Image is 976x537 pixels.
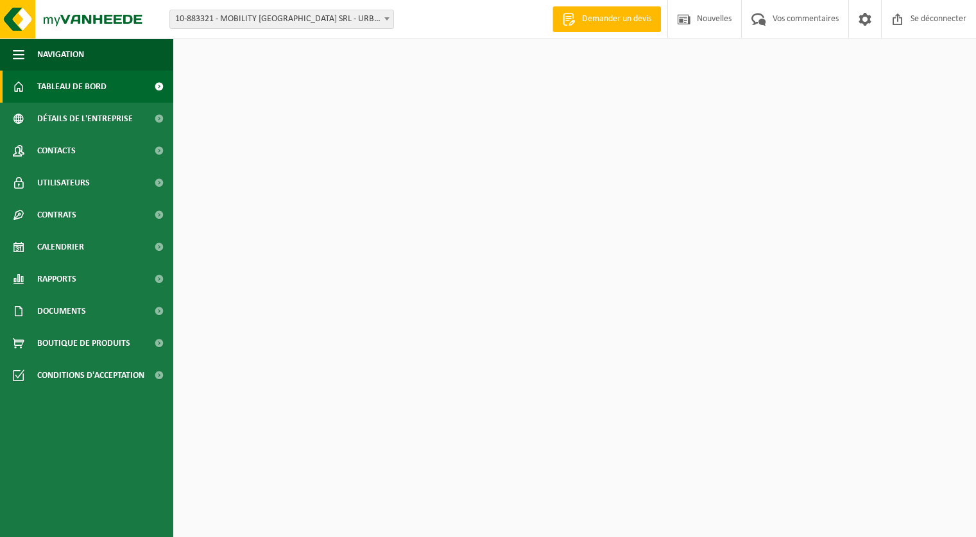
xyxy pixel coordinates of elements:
font: Navigation [37,50,84,60]
font: Rapports [37,275,76,284]
font: Contrats [37,210,76,220]
font: Vos commentaires [773,14,839,24]
a: Demander un devis [552,6,661,32]
font: Nouvelles [697,14,732,24]
font: Tableau de bord [37,82,107,92]
font: Détails de l'entreprise [37,114,133,124]
font: 10-883321 - MOBILITY [GEOGRAPHIC_DATA] SRL - URBANO - [GEOGRAPHIC_DATA] [175,14,475,24]
font: Calendrier [37,243,84,252]
font: Conditions d'acceptation [37,371,144,380]
font: Utilisateurs [37,178,90,188]
font: Documents [37,307,86,316]
font: Boutique de produits [37,339,130,348]
font: Demander un devis [582,14,651,24]
span: 10-883321 - MOBILITY NAMUR SRL - URBANO - FERNELMONT [169,10,394,29]
span: 10-883321 - MOBILITY NAMUR SRL - URBANO - FERNELMONT [170,10,393,28]
font: Se déconnecter [911,14,966,24]
font: Contacts [37,146,76,156]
